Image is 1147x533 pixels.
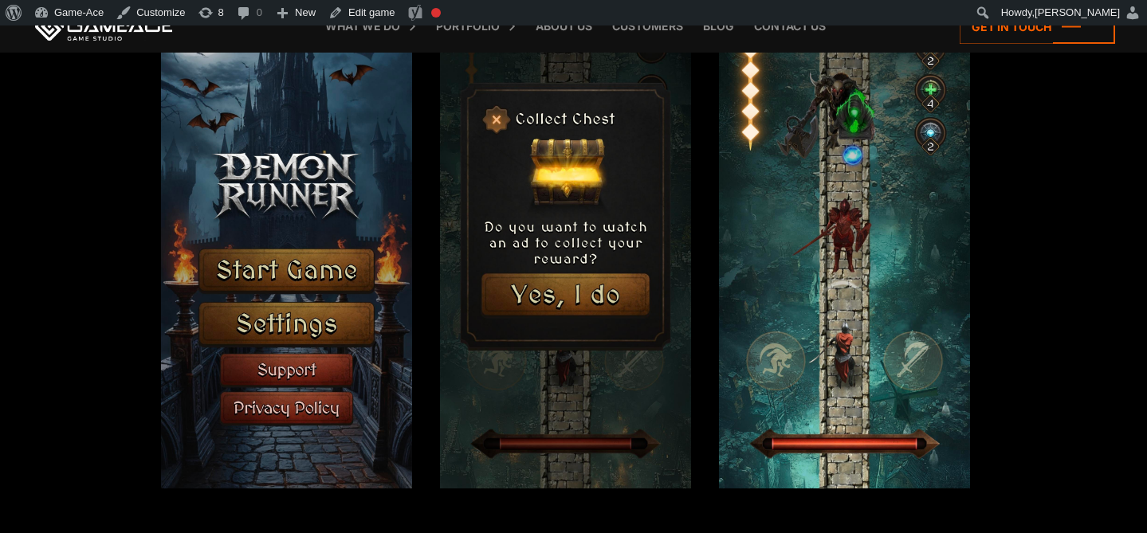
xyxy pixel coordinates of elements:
[960,10,1115,44] a: Get in touch
[1035,6,1120,18] span: [PERSON_NAME]
[431,8,441,18] div: Focus keyphrase not set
